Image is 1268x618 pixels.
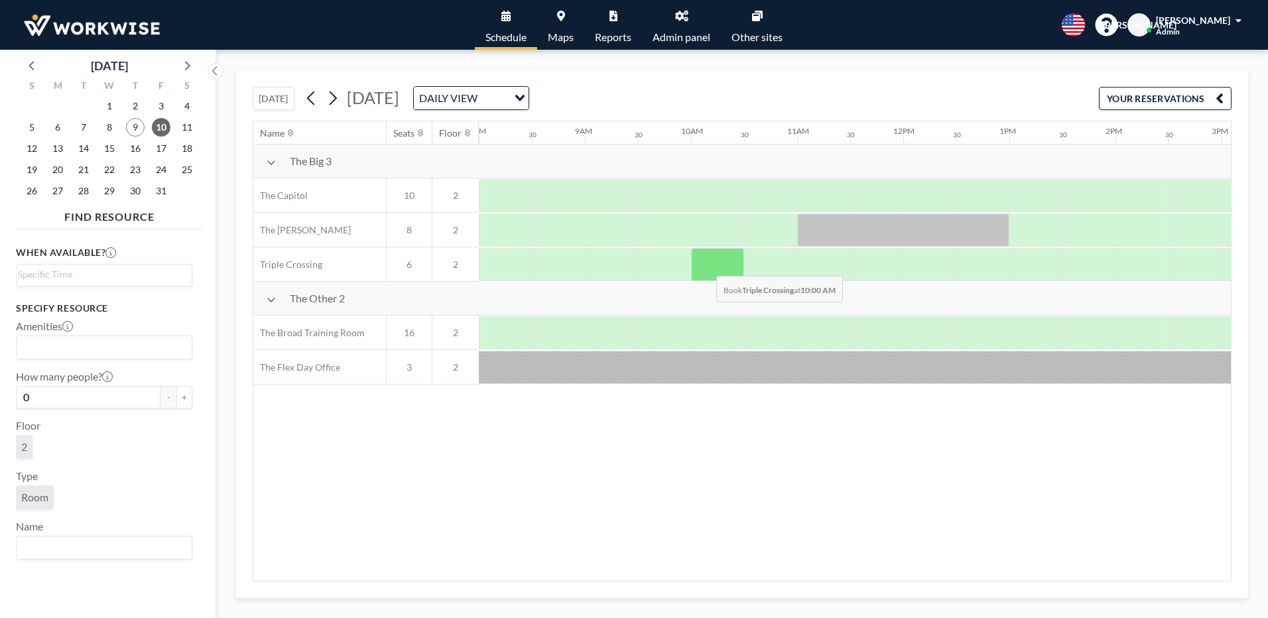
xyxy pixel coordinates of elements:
h3: Specify resource [16,302,192,314]
span: 10 [387,190,432,202]
div: Search for option [17,336,192,359]
button: - [160,386,176,408]
label: Amenities [16,320,73,333]
div: 30 [953,131,961,139]
input: Search for option [18,267,184,282]
span: Wednesday, October 22, 2025 [100,160,119,179]
span: 2 [432,224,479,236]
span: Saturday, October 11, 2025 [178,118,196,137]
button: + [176,386,192,408]
div: 12PM [893,126,915,136]
span: Thursday, October 23, 2025 [126,160,145,179]
span: Saturday, October 25, 2025 [178,160,196,179]
span: 3 [387,361,432,373]
h4: FIND RESOURCE [16,205,203,223]
input: Search for option [18,539,184,556]
span: Admin [1156,27,1180,36]
span: Wednesday, October 15, 2025 [100,139,119,158]
span: Wednesday, October 1, 2025 [100,97,119,115]
span: Friday, October 31, 2025 [152,182,170,200]
span: The Flex Day Office [253,361,340,373]
span: Admin panel [653,32,710,42]
span: Thursday, October 9, 2025 [126,118,145,137]
img: organization-logo [21,12,162,38]
div: 30 [1165,131,1173,139]
div: 9AM [575,126,592,136]
span: Sunday, October 5, 2025 [23,118,41,137]
span: The Other 2 [290,292,345,305]
div: 1PM [999,126,1016,136]
div: T [71,78,97,95]
div: [DATE] [91,56,128,75]
span: Tuesday, October 7, 2025 [74,118,93,137]
div: 30 [847,131,855,139]
span: Friday, October 17, 2025 [152,139,170,158]
span: The Broad Training Room [253,327,365,339]
b: Triple Crossing [742,285,794,295]
div: 30 [529,131,537,139]
div: 30 [1059,131,1067,139]
span: [PERSON_NAME] [1102,19,1176,31]
span: 2 [21,440,27,453]
div: 10AM [681,126,703,136]
div: W [97,78,123,95]
div: Search for option [17,265,192,284]
div: S [174,78,200,95]
label: Floor [16,419,40,432]
span: Friday, October 24, 2025 [152,160,170,179]
button: [DATE] [253,87,294,110]
div: F [148,78,174,95]
input: Search for option [18,339,184,356]
span: 2 [432,190,479,202]
span: Other sites [731,32,783,42]
div: Floor [439,127,462,139]
span: 6 [387,259,432,271]
span: Tuesday, October 21, 2025 [74,160,93,179]
div: Seats [393,127,414,139]
span: Sunday, October 12, 2025 [23,139,41,158]
div: S [19,78,45,95]
span: Thursday, October 16, 2025 [126,139,145,158]
span: [DATE] [347,88,399,107]
div: 30 [741,131,749,139]
span: 2 [432,327,479,339]
div: Search for option [17,536,192,559]
span: Room [21,491,48,503]
span: Schedule [485,32,527,42]
span: The [PERSON_NAME] [253,224,351,236]
span: The Big 3 [290,154,332,168]
span: Sunday, October 19, 2025 [23,160,41,179]
span: 8 [387,224,432,236]
span: Book at [716,276,843,302]
span: Friday, October 10, 2025 [152,118,170,137]
span: Wednesday, October 29, 2025 [100,182,119,200]
span: DAILY VIEW [416,90,480,107]
label: Type [16,469,38,483]
span: Tuesday, October 14, 2025 [74,139,93,158]
span: Sunday, October 26, 2025 [23,182,41,200]
span: Monday, October 20, 2025 [48,160,67,179]
span: The Capitol [253,190,308,202]
span: Monday, October 13, 2025 [48,139,67,158]
div: 2PM [1106,126,1122,136]
b: 10:00 AM [800,285,836,295]
span: 2 [432,361,479,373]
span: Triple Crossing [253,259,322,271]
div: 30 [635,131,643,139]
label: How many people? [16,370,113,383]
span: Thursday, October 2, 2025 [126,97,145,115]
div: M [45,78,71,95]
span: 2 [432,259,479,271]
button: YOUR RESERVATIONS [1099,87,1232,110]
span: [PERSON_NAME] [1156,15,1230,26]
span: Thursday, October 30, 2025 [126,182,145,200]
span: Monday, October 27, 2025 [48,182,67,200]
span: Saturday, October 18, 2025 [178,139,196,158]
div: 3PM [1212,126,1228,136]
span: Wednesday, October 8, 2025 [100,118,119,137]
span: Tuesday, October 28, 2025 [74,182,93,200]
div: Name [260,127,285,139]
input: Search for option [481,90,507,107]
div: Search for option [414,87,529,109]
span: Friday, October 3, 2025 [152,97,170,115]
